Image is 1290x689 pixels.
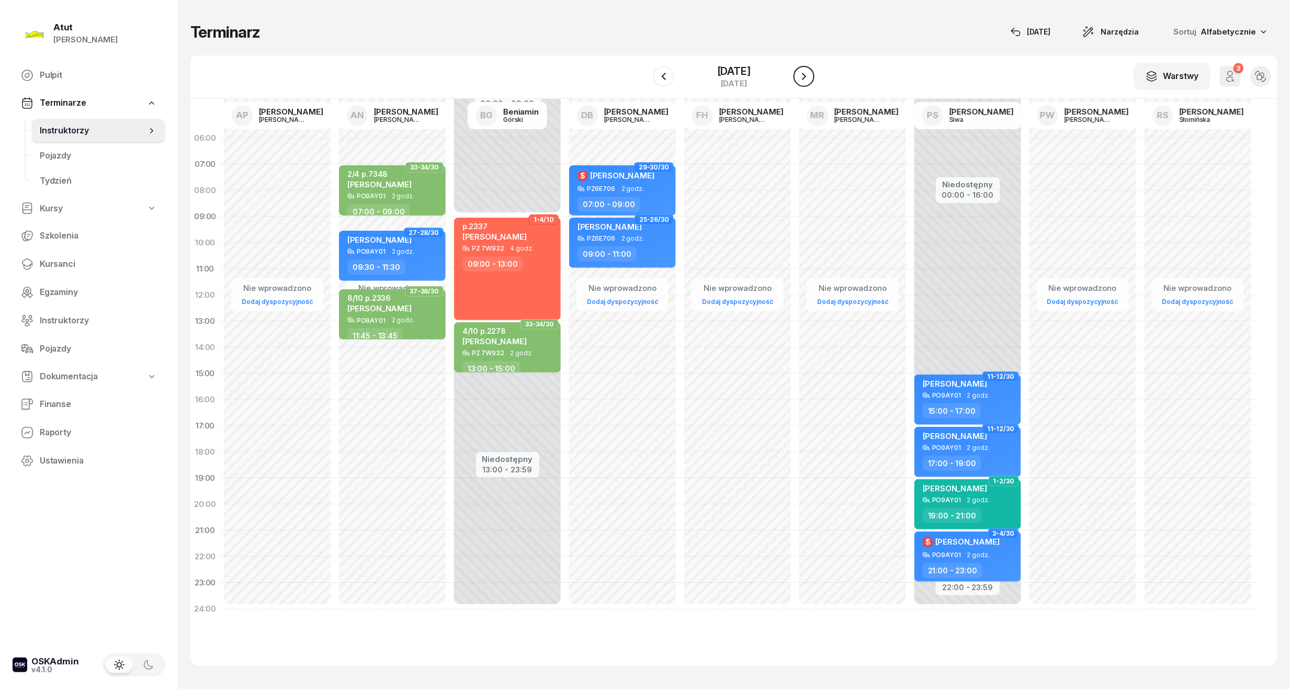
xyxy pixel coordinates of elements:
a: PS[PERSON_NAME]Siwa [914,102,1022,129]
a: Pulpit [13,63,165,88]
div: [DATE] [717,80,751,87]
span: BG [480,111,493,120]
span: 2 godz. [967,392,990,399]
a: AP[PERSON_NAME][PERSON_NAME] [223,102,332,129]
div: Nie wprowadzono [1043,281,1123,295]
a: Dodaj dyspozycyjność [1043,296,1123,308]
span: PW [1040,111,1055,120]
a: BGBeniaminGórski [468,102,547,129]
div: 20:00 [190,491,220,517]
span: 2 godz. [967,496,990,504]
span: [PERSON_NAME] [935,537,1000,547]
span: 2 godz. [967,444,990,451]
div: 19:00 - 21:00 [923,508,981,523]
div: 06:00 [190,125,220,151]
a: RS[PERSON_NAME]Słomińska [1144,102,1252,129]
span: 1-2/30 [993,480,1014,482]
div: 2/4 p.7348 [347,170,412,178]
div: [PERSON_NAME] [719,108,784,116]
div: 13:00 [190,308,220,334]
h1: Terminarz [190,22,260,41]
span: 2 godz. [392,193,414,200]
span: Szkolenia [40,229,157,243]
div: 09:00 - 11:00 [578,246,637,262]
div: 11:45 - 13:45 [347,328,403,343]
div: PO9AY01 [932,444,961,451]
div: 21:00 [190,517,220,544]
div: 12:00 [190,282,220,308]
div: 07:00 - 09:00 [578,197,640,212]
a: Dodaj dyspozycyjność [583,296,662,308]
span: 27-28/30 [409,232,439,234]
span: PS [927,111,938,120]
span: [PERSON_NAME] [347,179,412,189]
div: [PERSON_NAME] [604,108,669,116]
span: 33-34/30 [525,323,554,325]
span: FH [696,111,708,120]
a: DB[PERSON_NAME][PERSON_NAME] [569,102,677,129]
div: Słomińska [1180,116,1230,123]
div: 10:00 [190,230,220,256]
div: [DATE] [1011,26,1051,38]
button: Narzędzia [1073,21,1149,42]
div: [PERSON_NAME] [1065,108,1129,116]
a: Egzaminy [13,280,165,305]
span: Dokumentacja [40,370,98,383]
button: Sortuj Alfabetycznie [1161,21,1277,43]
span: $ [580,172,585,179]
span: [PERSON_NAME] [923,431,987,441]
div: Niedostępny [942,180,994,188]
div: 19:00 [190,465,220,491]
div: PO9AY01 [357,248,386,255]
span: Pulpit [40,69,157,82]
span: DB [581,111,593,120]
span: Instruktorzy [40,124,146,138]
span: 2 godz. [621,185,644,193]
div: Nie wprowadzono [1158,281,1238,295]
span: [PERSON_NAME] [347,303,412,313]
div: 4/10 p.2278 [462,326,527,335]
div: 00:00 - 16:00 [942,188,994,199]
img: logo-xs-dark@2x.png [13,658,27,672]
div: Nie wprowadzono [698,281,777,295]
div: PO9AY01 [932,496,961,503]
span: 25-26/30 [639,219,669,221]
div: [PERSON_NAME] [949,108,1014,116]
span: 2 godz. [621,235,644,242]
span: Ustawienia [40,454,157,468]
div: Nie wprowadzono [813,281,892,295]
a: PW[PERSON_NAME][PERSON_NAME] [1029,102,1137,129]
a: Dodaj dyspozycyjność [237,296,317,308]
div: 23:00 [190,570,220,596]
div: [PERSON_NAME] [834,116,885,123]
a: Szkolenia [13,223,165,249]
a: Raporty [13,420,165,445]
div: 17:00 - 19:00 [923,456,981,471]
a: Finanse [13,392,165,417]
a: Kursanci [13,252,165,277]
span: Egzaminy [40,286,157,299]
a: Dokumentacja [13,365,165,389]
div: 8/10 p.2336 [347,293,412,302]
span: Narzędzia [1101,26,1139,38]
span: AP [236,111,248,120]
button: Nie wprowadzonoDodaj dyspozycyjność [813,279,892,310]
span: [PERSON_NAME] [462,336,527,346]
div: Nie wprowadzono [583,281,662,295]
div: 07:00 - 09:00 [347,204,410,219]
div: [PERSON_NAME] [374,108,438,116]
div: Niedostępny [482,455,533,463]
span: [PERSON_NAME] [462,232,527,242]
span: Finanse [40,398,157,411]
div: p.2337 [462,222,527,231]
span: [PERSON_NAME] [578,222,642,232]
a: Pojazdy [13,336,165,362]
a: Instruktorzy [13,308,165,333]
button: Nie wprowadzonoDodaj dyspozycyjność [237,279,317,310]
span: Alfabetycznie [1201,27,1257,37]
button: Nie wprowadzonoDodaj dyspozycyjność [1043,279,1123,310]
div: [PERSON_NAME] [719,116,770,123]
div: 11:00 [190,256,220,282]
span: Kursanci [40,257,157,271]
a: Tydzień [31,168,165,194]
